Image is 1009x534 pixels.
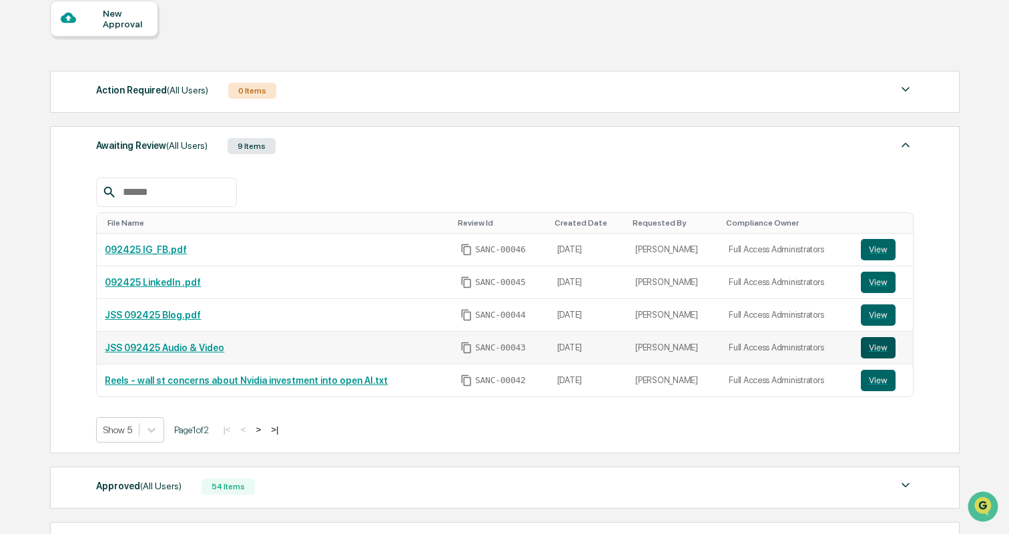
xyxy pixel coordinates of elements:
td: [DATE] [549,332,628,364]
a: 🖐️Preclearance [8,163,91,187]
button: |< [219,424,234,435]
div: Start new chat [45,102,219,115]
img: caret [898,477,914,493]
div: 🔎 [13,195,24,206]
a: 092425 LinkedIn .pdf [105,277,201,288]
button: View [861,272,896,293]
span: Attestations [110,168,165,182]
img: caret [898,81,914,97]
td: [PERSON_NAME] [627,364,721,396]
span: Copy Id [460,342,472,354]
a: View [861,239,905,260]
span: Copy Id [460,374,472,386]
td: Full Access Administrators [721,299,853,332]
span: (All Users) [166,140,208,151]
div: We're available if you need us! [45,115,169,126]
p: How can we help? [13,28,243,49]
button: >| [267,424,282,435]
div: Toggle SortBy [107,218,447,228]
div: Toggle SortBy [458,218,544,228]
div: 🖐️ [13,170,24,180]
td: [DATE] [549,364,628,396]
button: Start new chat [227,106,243,122]
span: Copy Id [460,244,472,256]
iframe: Open customer support [966,490,1002,526]
div: 9 Items [228,138,276,154]
span: SANC-00043 [475,342,526,353]
td: Full Access Administrators [721,234,853,266]
span: SANC-00045 [475,277,526,288]
td: [DATE] [549,234,628,266]
a: Powered byPylon [94,226,161,236]
span: (All Users) [167,85,208,95]
td: Full Access Administrators [721,332,853,364]
img: 1746055101610-c473b297-6a78-478c-a979-82029cc54cd1 [13,102,37,126]
div: New Approval [103,8,147,29]
span: Copy Id [460,309,472,321]
span: Preclearance [27,168,86,182]
td: [PERSON_NAME] [627,332,721,364]
a: View [861,272,905,293]
button: View [861,337,896,358]
div: Toggle SortBy [726,218,848,228]
a: 🗄️Attestations [91,163,171,187]
button: View [861,370,896,391]
span: Copy Id [460,276,472,288]
button: View [861,239,896,260]
td: [DATE] [549,299,628,332]
a: JSS 092425 Audio & Video [105,342,224,353]
div: 🗄️ [97,170,107,180]
div: Action Required [96,81,208,99]
div: 54 Items [202,479,255,495]
div: Toggle SortBy [633,218,715,228]
td: [DATE] [549,266,628,299]
a: Reels - wall st concerns about Nvidia investment into open AI.txt [105,375,388,386]
button: < [237,424,250,435]
img: caret [898,137,914,153]
a: View [861,370,905,391]
td: Full Access Administrators [721,266,853,299]
a: View [861,337,905,358]
div: 0 Items [228,83,276,99]
td: [PERSON_NAME] [627,234,721,266]
span: SANC-00046 [475,244,526,255]
button: > [252,424,265,435]
span: (All Users) [140,481,182,491]
a: 🔎Data Lookup [8,188,89,212]
div: Toggle SortBy [864,218,908,228]
span: Data Lookup [27,194,84,207]
a: View [861,304,905,326]
a: JSS 092425 Blog.pdf [105,310,201,320]
span: Pylon [133,226,161,236]
button: View [861,304,896,326]
td: Full Access Administrators [721,364,853,396]
span: SANC-00044 [475,310,526,320]
span: SANC-00042 [475,375,526,386]
span: Page 1 of 2 [174,425,209,435]
div: Awaiting Review [96,137,208,154]
div: Approved [96,477,182,495]
td: [PERSON_NAME] [627,266,721,299]
a: 092425 IG_FB.pdf [105,244,187,255]
div: Toggle SortBy [555,218,623,228]
td: [PERSON_NAME] [627,299,721,332]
